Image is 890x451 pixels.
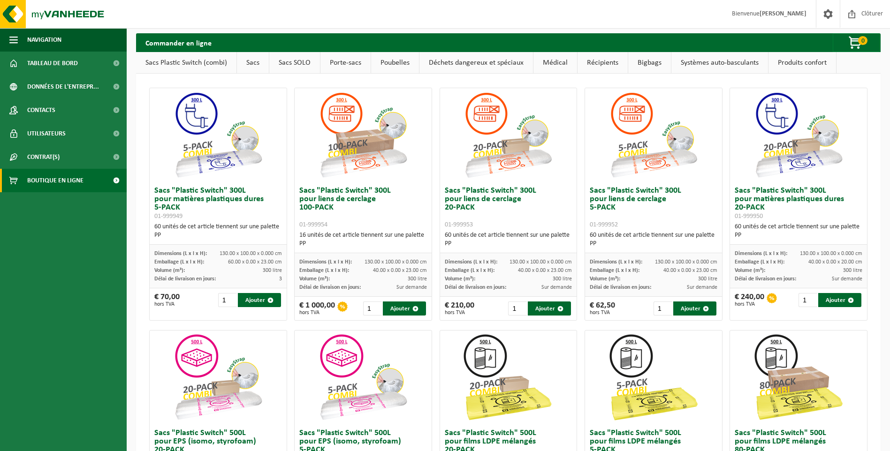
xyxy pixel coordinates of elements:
[578,52,628,74] a: Récipients
[445,231,572,248] div: 60 unités de cet article tiennent sur une palette
[752,88,845,182] img: 01-999950
[419,52,533,74] a: Déchets dangereux et spéciaux
[363,301,382,316] input: 1
[445,221,473,228] span: 01-999953
[735,187,862,220] h3: Sacs "Plastic Switch" 300L pour matières plastiques dures 20-PACK
[299,187,427,229] h3: Sacs "Plastic Switch" 300L pour liens de cerclage 100-PACK
[671,52,768,74] a: Systèmes auto-basculants
[590,268,639,273] span: Emballage (L x l x H):
[858,36,867,45] span: 0
[154,276,216,282] span: Délai de livraison en jours:
[590,259,642,265] span: Dimensions (L x l x H):
[752,331,845,424] img: 01-999968
[269,52,320,74] a: Sacs SOLO
[316,331,410,424] img: 01-999955
[408,276,427,282] span: 300 litre
[299,285,361,290] span: Délai de livraison en jours:
[590,187,717,229] h3: Sacs "Plastic Switch" 300L pour liens de cerclage 5-PACK
[445,285,506,290] span: Délai de livraison en jours:
[279,276,282,282] span: 3
[510,259,572,265] span: 130.00 x 100.00 x 0.000 cm
[590,285,651,290] span: Délai de livraison en jours:
[383,301,426,316] button: Ajouter
[590,240,717,248] div: PP
[299,276,330,282] span: Volume (m³):
[136,52,236,74] a: Sacs Plastic Switch (combi)
[218,293,237,307] input: 1
[154,251,207,256] span: Dimensions (L x l x H):
[445,301,474,316] div: € 210,00
[154,223,282,240] div: 60 unités de cet article tiennent sur une palette
[171,88,265,182] img: 01-999949
[628,52,671,74] a: Bigbags
[735,301,764,307] span: hors TVA
[299,221,327,228] span: 01-999954
[373,268,427,273] span: 40.00 x 0.00 x 23.00 cm
[154,213,183,220] span: 01-999949
[238,293,281,307] button: Ajouter
[371,52,419,74] a: Poubelles
[735,251,787,256] span: Dimensions (L x l x H):
[320,52,371,74] a: Porte-sacs
[154,231,282,240] div: PP
[445,310,474,316] span: hors TVA
[263,268,282,273] span: 300 litre
[220,251,282,256] span: 130.00 x 100.00 x 0.000 cm
[590,231,717,248] div: 60 unités de cet article tiennent sur une palette
[541,285,572,290] span: Sur demande
[673,301,716,316] button: Ajouter
[655,259,717,265] span: 130.00 x 100.00 x 0.000 cm
[299,240,427,248] div: PP
[760,10,806,17] strong: [PERSON_NAME]
[698,276,717,282] span: 300 litre
[445,276,475,282] span: Volume (m³):
[365,259,427,265] span: 130.00 x 100.00 x 0.000 cm
[590,221,618,228] span: 01-999952
[663,268,717,273] span: 40.00 x 0.00 x 23.00 cm
[768,52,836,74] a: Produits confort
[735,223,862,240] div: 60 unités de cet article tiennent sur une palette
[800,251,862,256] span: 130.00 x 100.00 x 0.000 cm
[533,52,577,74] a: Médical
[445,268,494,273] span: Emballage (L x l x H):
[27,122,66,145] span: Utilisateurs
[590,301,615,316] div: € 62,50
[508,301,527,316] input: 1
[832,276,862,282] span: Sur demande
[299,310,335,316] span: hors TVA
[228,259,282,265] span: 60.00 x 0.00 x 23.00 cm
[154,187,282,220] h3: Sacs "Plastic Switch" 300L pour matières plastiques dures 5-PACK
[590,276,620,282] span: Volume (m³):
[299,268,349,273] span: Emballage (L x l x H):
[735,268,765,273] span: Volume (m³):
[136,33,221,52] h2: Commander en ligne
[299,301,335,316] div: € 1 000,00
[396,285,427,290] span: Sur demande
[654,301,672,316] input: 1
[154,301,180,307] span: hors TVA
[799,293,817,307] input: 1
[445,259,497,265] span: Dimensions (L x l x H):
[518,268,572,273] span: 40.00 x 0.00 x 23.00 cm
[27,28,61,52] span: Navigation
[687,285,717,290] span: Sur demande
[833,33,880,52] button: 0
[154,268,185,273] span: Volume (m³):
[27,98,55,122] span: Contacts
[154,293,180,307] div: € 70,00
[171,331,265,424] img: 01-999956
[27,75,99,98] span: Données de l'entrepr...
[27,169,84,192] span: Boutique en ligne
[461,331,555,424] img: 01-999964
[528,301,571,316] button: Ajouter
[735,231,862,240] div: PP
[590,310,615,316] span: hors TVA
[154,259,204,265] span: Emballage (L x l x H):
[735,259,784,265] span: Emballage (L x l x H):
[27,52,78,75] span: Tableau de bord
[607,88,700,182] img: 01-999952
[735,276,796,282] span: Délai de livraison en jours:
[553,276,572,282] span: 300 litre
[299,231,427,248] div: 16 unités de cet article tiennent sur une palette
[237,52,269,74] a: Sacs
